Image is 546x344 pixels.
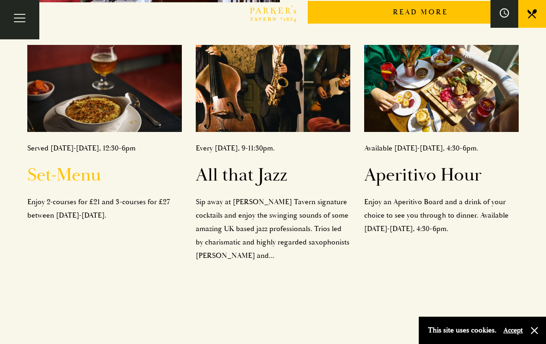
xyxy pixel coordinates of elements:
h2: Set-Menu [27,164,182,187]
a: Served [DATE]-[DATE], 12:30-6pmSet-MenuEnjoy 2-courses for £21 and 3-courses for £27 between [DAT... [27,45,182,222]
p: Available [DATE]-[DATE], 4:30-6pm. [364,142,519,155]
p: This site uses cookies. [428,324,496,337]
p: Every [DATE], 9-11:30pm. [196,142,350,155]
a: Available [DATE]-[DATE], 4:30-6pm.Aperitivo HourEnjoy an Aperitivo Board and a drink of your choi... [364,45,519,236]
button: Close and accept [530,326,539,335]
p: Sip away at [PERSON_NAME] Tavern signature cocktails and enjoy the swinging sounds of some amazin... [196,195,350,262]
p: Served [DATE]-[DATE], 12:30-6pm [27,142,182,155]
p: Enjoy 2-courses for £21 and 3-courses for £27 between [DATE]-[DATE]. [27,195,182,222]
p: Enjoy an Aperitivo Board and a drink of your choice to see you through to dinner. Available [DATE... [364,195,519,235]
h2: Aperitivo Hour [364,164,519,187]
h2: All that Jazz [196,164,350,187]
button: Accept [503,326,523,335]
p: Read More [308,1,533,24]
a: Every [DATE], 9-11:30pm.All that JazzSip away at [PERSON_NAME] Tavern signature cocktails and enj... [196,45,350,262]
